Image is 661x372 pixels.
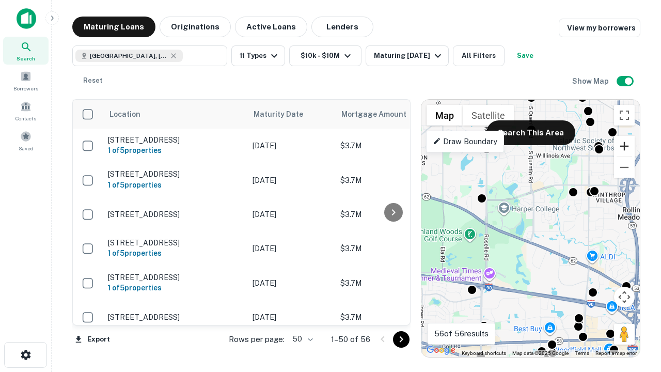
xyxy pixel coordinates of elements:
button: Maturing Loans [72,17,155,37]
h6: Show Map [572,75,610,87]
h6: 1 of 5 properties [108,145,242,156]
img: Google [424,344,458,357]
button: Zoom out [614,157,635,178]
p: $3.7M [340,140,444,151]
span: Map data ©2025 Google [512,350,569,356]
span: Contacts [15,114,36,122]
a: Saved [3,127,49,154]
a: Open this area in Google Maps (opens a new window) [424,344,458,357]
p: [DATE] [253,175,330,186]
p: [DATE] [253,243,330,254]
button: Lenders [311,17,373,37]
th: Maturity Date [247,100,335,129]
button: Toggle fullscreen view [614,105,635,126]
button: All Filters [453,45,505,66]
a: Terms (opens in new tab) [575,350,589,356]
p: [STREET_ADDRESS] [108,210,242,219]
p: [STREET_ADDRESS] [108,273,242,282]
div: 0 0 [421,100,640,357]
p: [STREET_ADDRESS] [108,313,242,322]
button: Map camera controls [614,287,635,307]
p: $3.7M [340,312,444,323]
button: Search This Area [486,120,575,145]
a: Contacts [3,97,49,125]
p: $3.7M [340,277,444,289]
button: Show street map [427,105,463,126]
p: 1–50 of 56 [331,333,370,346]
button: Save your search to get updates of matches that match your search criteria. [509,45,542,66]
button: Export [72,332,113,347]
a: Borrowers [3,67,49,95]
span: Location [109,108,140,120]
button: Originations [160,17,231,37]
a: View my borrowers [559,19,640,37]
p: $3.7M [340,175,444,186]
h6: 1 of 5 properties [108,282,242,293]
p: $3.7M [340,243,444,254]
a: Report a map error [595,350,637,356]
button: Reset [76,70,109,91]
p: [STREET_ADDRESS] [108,238,242,247]
p: [DATE] [253,209,330,220]
h6: 1 of 5 properties [108,179,242,191]
div: Maturing [DATE] [374,50,444,62]
button: 11 Types [231,45,285,66]
button: Zoom in [614,136,635,157]
a: Search [3,37,49,65]
button: Active Loans [235,17,307,37]
span: Saved [19,144,34,152]
button: Keyboard shortcuts [462,350,506,357]
button: Show satellite imagery [463,105,514,126]
button: $10k - $10M [289,45,361,66]
p: [STREET_ADDRESS] [108,135,242,145]
th: Mortgage Amount [335,100,449,129]
span: [GEOGRAPHIC_DATA], [GEOGRAPHIC_DATA] [90,51,167,60]
span: Search [17,54,35,63]
p: [DATE] [253,140,330,151]
p: 56 of 56 results [434,328,489,340]
p: [DATE] [253,277,330,289]
iframe: Chat Widget [609,289,661,339]
p: [STREET_ADDRESS] [108,169,242,179]
div: 50 [289,332,314,347]
img: capitalize-icon.png [17,8,36,29]
span: Maturity Date [254,108,317,120]
span: Borrowers [13,84,38,92]
button: Maturing [DATE] [366,45,449,66]
p: Draw Boundary [433,135,497,148]
th: Location [103,100,247,129]
span: Mortgage Amount [341,108,420,120]
h6: 1 of 5 properties [108,247,242,259]
p: Rows per page: [229,333,285,346]
p: $3.7M [340,209,444,220]
button: Go to next page [393,331,410,348]
p: [DATE] [253,312,330,323]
